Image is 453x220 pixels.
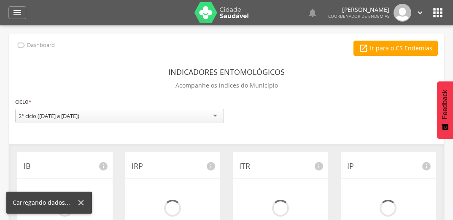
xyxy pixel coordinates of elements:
i: info [206,161,216,171]
i: info [98,161,108,171]
p: IP [347,161,430,172]
button: Feedback - Mostrar pesquisa [437,81,453,139]
p: ITR [239,161,322,172]
div: 2° ciclo ([DATE] a [DATE]) [19,112,79,120]
i:  [12,8,22,18]
i:  [359,44,368,53]
label: Ciclo [15,97,31,107]
i:  [307,8,318,18]
header: Indicadores Entomológicos [168,64,285,80]
a: Ir para o CS Endemias [353,41,438,56]
p: IB [24,161,106,172]
div: Carregando dados... [13,198,76,207]
i: info [314,161,324,171]
i:  [415,8,425,17]
span: Coordenador de Endemias [328,13,389,19]
p: Acompanhe os índices do Município [175,80,278,91]
a:  [307,4,318,22]
p: Dashboard [27,42,55,49]
p: IRP [132,161,214,172]
i:  [431,6,445,19]
p: [PERSON_NAME] [328,7,389,13]
a:  [8,6,26,19]
span: Feedback [441,90,449,119]
a:  [415,4,425,22]
i:  [16,41,26,50]
i: info [421,161,431,171]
